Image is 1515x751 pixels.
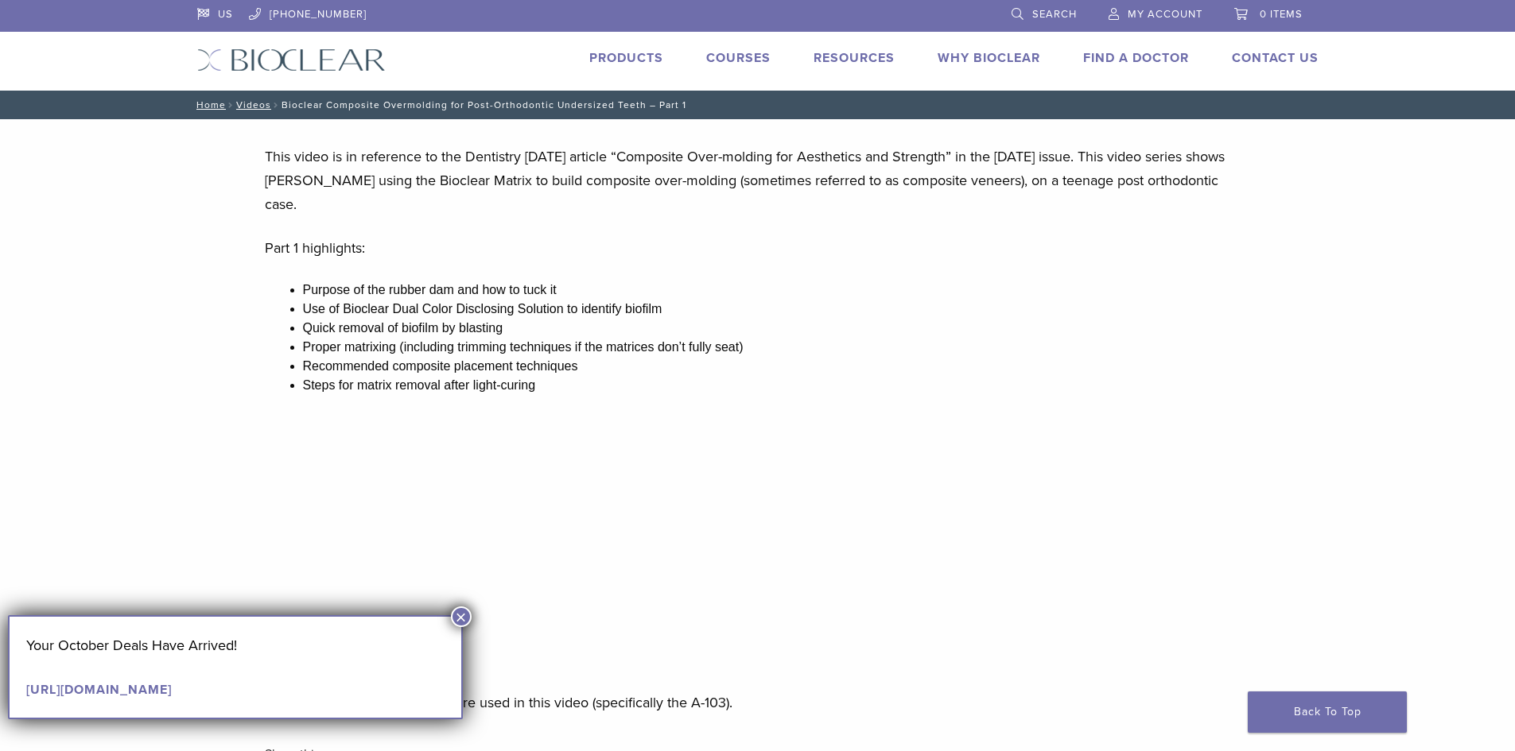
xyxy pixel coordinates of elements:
a: Courses [706,50,771,66]
span: Search [1032,8,1077,21]
nav: Bioclear Composite Overmolding for Post-Orthodontic Undersized Teeth – Part 1 [185,91,1330,119]
span: / [226,101,236,109]
button: Close [451,606,472,627]
li: Proper matrixing (including trimming techniques if the matrices don’t fully seat) [303,338,1251,357]
p: The Original Anterior Matrices are used in this video (specifically the A-103). [265,691,1251,714]
li: Recommended composite placement techniques [303,357,1251,376]
li: Steps for matrix removal after light-curing [303,376,1251,395]
a: Find A Doctor [1083,50,1189,66]
span: 0 items [1260,8,1303,21]
li: Quick removal of biofilm by blasting [303,319,1251,338]
li: Use of Bioclear Dual Color Disclosing Solution to identify biofilm [303,300,1251,319]
a: Why Bioclear [938,50,1040,66]
p: Your October Deals Have Arrived! [26,633,445,657]
span: My Account [1128,8,1202,21]
a: Videos [236,99,271,110]
a: Contact Us [1232,50,1319,66]
a: Home [192,99,226,110]
p: This video is in reference to the Dentistry [DATE] article “Composite Over-molding for Aesthetics... [265,145,1251,216]
li: Purpose of the rubber dam and how to tuck it [303,281,1251,300]
span: / [271,101,282,109]
a: [URL][DOMAIN_NAME] [26,682,172,698]
a: Resources [814,50,895,66]
img: Bioclear [197,48,386,72]
a: Back To Top [1248,691,1407,733]
p: Part 1 highlights: [265,236,1251,260]
a: Products [589,50,663,66]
